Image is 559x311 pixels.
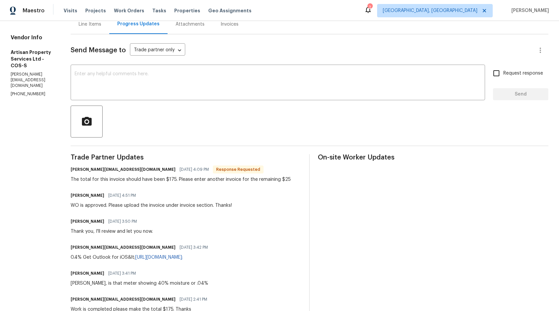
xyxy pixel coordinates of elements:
span: [DATE] 2:41 PM [180,296,207,303]
span: Request response [503,70,543,77]
h6: [PERSON_NAME] [71,192,104,199]
div: Trade partner only [130,45,185,56]
span: [PERSON_NAME] [509,7,549,14]
span: Tasks [152,8,166,13]
span: Work Orders [114,7,144,14]
span: On-site Worker Updates [318,154,548,161]
span: Visits [64,7,77,14]
span: Trade Partner Updates [71,154,301,161]
span: Send Message to [71,47,126,54]
h6: [PERSON_NAME] [71,218,104,225]
h6: [PERSON_NAME][EMAIL_ADDRESS][DOMAIN_NAME] [71,166,176,173]
h5: Artisan Property Services Ltd - COS-S [11,49,55,69]
div: Attachments [176,21,205,28]
div: Invoices [221,21,239,28]
span: [GEOGRAPHIC_DATA], [GEOGRAPHIC_DATA] [383,7,477,14]
p: [PERSON_NAME][EMAIL_ADDRESS][DOMAIN_NAME] [11,72,55,89]
p: [PHONE_NUMBER] [11,91,55,97]
div: WO is approved. Please upload the invoice under invoice section. Thanks! [71,202,232,209]
div: [PERSON_NAME], is that meter showing 40% moisture or .04% [71,280,208,287]
span: Response Requested [214,166,263,173]
div: The total for this invoice should have been $175. Please enter another invoice for the remaining $25 [71,176,291,183]
a: [URL][DOMAIN_NAME]; [135,255,183,260]
h6: [PERSON_NAME] [71,270,104,277]
div: Progress Updates [117,21,160,27]
h4: Vendor Info [11,34,55,41]
div: Line Items [79,21,101,28]
div: 0.4% Get Outlook for iOS&lt; [71,254,212,261]
span: Projects [85,7,106,14]
span: [DATE] 3:42 PM [180,244,208,251]
span: [DATE] 3:50 PM [108,218,137,225]
span: Geo Assignments [208,7,252,14]
h6: [PERSON_NAME][EMAIL_ADDRESS][DOMAIN_NAME] [71,244,176,251]
span: [DATE] 3:41 PM [108,270,136,277]
h6: [PERSON_NAME][EMAIL_ADDRESS][DOMAIN_NAME] [71,296,176,303]
span: Properties [174,7,200,14]
div: Thank you, I'll review and let you now. [71,228,153,235]
div: 2 [367,4,372,11]
span: [DATE] 4:51 PM [108,192,136,199]
span: [DATE] 4:09 PM [180,166,209,173]
span: Maestro [23,7,45,14]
